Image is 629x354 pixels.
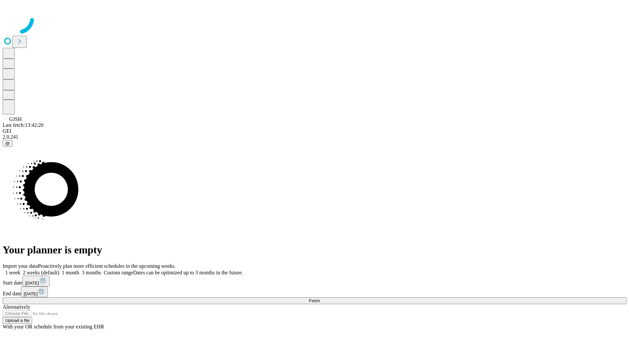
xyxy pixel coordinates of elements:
[3,263,38,269] span: Import your data
[3,276,626,286] div: Start date
[3,134,626,140] div: 2.0.241
[3,286,626,297] div: End date
[133,270,243,275] span: Dates can be optimized up to 3 months in the future.
[5,270,20,275] span: 1 week
[3,317,32,324] button: Upload a file
[5,141,10,146] span: @
[104,270,133,275] span: Custom range
[3,122,44,128] span: Last fetch: 13:42:20
[24,291,37,296] span: [DATE]
[25,281,39,285] span: [DATE]
[21,286,48,297] button: [DATE]
[309,298,320,303] span: Fetch
[3,304,30,310] span: Alternatively
[3,324,104,329] span: With your OR schedule from your existing EHR
[3,244,626,256] h1: Your planner is empty
[9,116,22,122] span: GJSH
[23,270,59,275] span: 2 weeks (default)
[38,263,176,269] span: Proactively plan more efficient schedules in the upcoming weeks.
[62,270,79,275] span: 1 month
[3,128,626,134] div: GEI
[82,270,101,275] span: 3 months
[23,276,49,286] button: [DATE]
[3,140,12,147] button: @
[3,297,626,304] button: Fetch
